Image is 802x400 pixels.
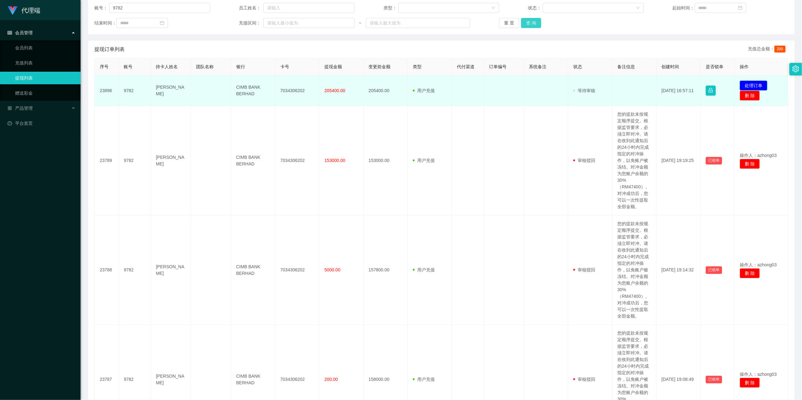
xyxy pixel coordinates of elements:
td: 7034306202 [275,215,319,325]
span: 类型 [413,64,422,69]
span: 变更前金额 [369,64,391,69]
a: 会员列表 [15,42,76,54]
td: [PERSON_NAME] [151,75,191,106]
td: 23896 [95,75,119,106]
i: 图标: down [491,6,495,10]
button: 删 除 [740,268,760,278]
input: 请输入最小值为 [263,18,355,28]
span: 200 [774,46,786,53]
button: 图标: lock [706,86,716,96]
span: 审核驳回 [573,377,595,382]
span: 操作 [740,64,749,69]
span: 用户充值 [413,88,435,93]
span: 提现金额 [324,64,342,69]
span: 会员管理 [8,30,33,35]
button: 已锁单 [706,266,722,274]
span: 操作人：azhong03 [740,262,777,267]
span: 卡号 [280,64,289,69]
button: 删 除 [740,378,760,388]
button: 重 置 [499,18,519,28]
td: 您的提款未按规定顺序提交。根据监管要求，必须立即对冲。请在收到此通知后的24小时内完成指定的对冲操作，以免账户被冻结。对冲金额为您账户余额的30%（RM47400）。对冲成功后，您可以一次性提取... [612,215,656,325]
td: CIMB BANK BERHAD [231,215,275,325]
span: 持卡人姓名 [156,64,178,69]
i: 图标: table [8,31,12,35]
span: 操作人：azhong03 [740,153,777,158]
span: 创建时间 [662,64,679,69]
span: 类型： [384,5,398,11]
a: 图标: dashboard平台首页 [8,117,76,130]
span: 代付渠道 [457,64,474,69]
i: 图标: down [636,6,640,10]
span: 系统备注 [529,64,547,69]
button: 已锁单 [706,157,722,164]
td: 23789 [95,106,119,215]
td: 153000.00 [364,106,408,215]
td: 157800.00 [364,215,408,325]
i: 图标: calendar [738,6,743,10]
span: 审核驳回 [573,267,595,272]
span: 充值区间： [239,20,263,26]
a: 充值列表 [15,57,76,69]
img: logo.9652507e.png [8,6,18,15]
span: 是否锁单 [706,64,723,69]
span: 产品管理 [8,106,33,111]
span: 序号 [100,64,109,69]
span: 账号 [124,64,133,69]
span: 5000.00 [324,267,340,272]
span: 153000.00 [324,158,345,163]
span: 205400.00 [324,88,345,93]
td: CIMB BANK BERHAD [231,75,275,106]
td: 9782 [119,106,151,215]
span: 用户充值 [413,158,435,163]
td: 7034306202 [275,75,319,106]
td: 您的提款未按规定顺序提交。根据监管要求，必须立即对冲。请在收到此通知后的24小时内完成指定的对冲操作，以免账户被冻结。对冲金额为您账户余额的30%（RM47400）。对冲成功后，您可以一次性提取... [612,106,656,215]
button: 删 除 [740,91,760,101]
input: 请输入 [109,3,210,13]
td: [DATE] 19:14:32 [657,215,701,325]
td: 205400.00 [364,75,408,106]
button: 查 询 [521,18,541,28]
span: 操作人：azhong03 [740,372,777,377]
span: 状态： [528,5,543,11]
button: 处理订单 [740,81,767,91]
td: 9782 [119,75,151,106]
div: 充值总金额： [748,46,788,53]
i: 图标: appstore-o [8,106,12,110]
span: 银行 [236,64,245,69]
td: CIMB BANK BERHAD [231,106,275,215]
span: 团队名称 [196,64,214,69]
a: 赠送彩金 [15,87,76,99]
button: 删 除 [740,159,760,169]
span: 等待审核 [573,88,595,93]
span: 起始时间： [673,5,695,11]
button: 已锁单 [706,376,722,383]
i: 图标: setting [792,65,799,72]
i: 图标: calendar [160,21,164,25]
a: 提现列表 [15,72,76,84]
span: 员工姓名： [239,5,263,11]
td: [PERSON_NAME] [151,106,191,215]
span: 用户充值 [413,377,435,382]
td: 9782 [119,215,151,325]
td: 23788 [95,215,119,325]
span: 审核驳回 [573,158,595,163]
input: 请输入最大值为 [366,18,470,28]
a: 代理端 [8,8,40,13]
h1: 代理端 [21,0,40,20]
span: 订单编号 [489,64,507,69]
td: 7034306202 [275,106,319,215]
span: 结束时间： [94,20,116,26]
span: 备注信息 [617,64,635,69]
td: [PERSON_NAME] [151,215,191,325]
span: 提现订单列表 [94,46,125,53]
span: 用户充值 [413,267,435,272]
span: 200.00 [324,377,338,382]
span: ~ [355,20,366,26]
td: [DATE] 16:57:11 [657,75,701,106]
span: 状态 [573,64,582,69]
td: [DATE] 19:19:25 [657,106,701,215]
span: 账号： [94,5,109,11]
input: 请输入 [263,3,355,13]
